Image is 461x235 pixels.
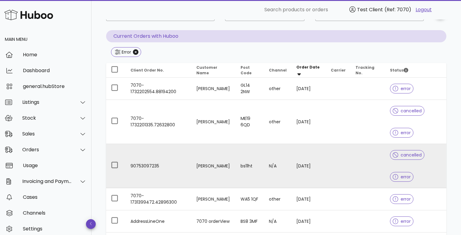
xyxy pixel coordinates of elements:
td: [DATE] [291,78,326,100]
td: N/A [264,210,291,233]
th: Customer Name [191,63,235,78]
th: Tracking No. [351,63,385,78]
span: Status [390,68,408,73]
div: Home [23,52,87,58]
div: Stock [22,115,72,121]
span: cancelled [393,109,422,113]
div: Listings [22,99,72,105]
td: other [264,78,291,100]
span: Post Code [241,65,252,75]
span: Channel [269,68,287,73]
p: Current Orders with Huboo [106,30,446,42]
td: 7070-1732202554.88194200 [126,78,191,100]
div: Sales [22,131,72,137]
td: [PERSON_NAME] [191,144,235,188]
a: Logout [416,6,432,13]
span: error [393,175,411,179]
td: bs11ht [236,144,264,188]
th: Channel [264,63,291,78]
td: [DATE] [291,144,326,188]
span: Client Order No. [130,68,164,73]
td: AddressLineOne [126,210,191,233]
div: Usage [23,163,87,168]
td: 7070-1731399472.42896300 [126,188,191,210]
span: (Ref: 7070) [384,6,411,13]
td: [PERSON_NAME] [191,100,235,144]
td: BS8 3MF [236,210,264,233]
span: Tracking No. [356,65,374,75]
div: Invoicing and Payments [22,178,72,184]
td: 90753097235 [126,144,191,188]
td: other [264,100,291,144]
td: 7070 orderView [191,210,235,233]
span: error [393,86,411,91]
span: Carrier [331,68,346,73]
td: [DATE] [291,188,326,210]
div: Dashboard [23,68,87,73]
th: Status [385,63,446,78]
div: Cases [23,194,87,200]
td: [PERSON_NAME] [191,188,235,210]
span: Test Client [357,6,383,13]
td: [PERSON_NAME] [191,78,235,100]
div: Error [120,49,131,55]
img: Huboo Logo [4,8,53,21]
td: WA5 1QF [236,188,264,210]
th: Carrier [326,63,351,78]
td: 7070-1732201335.72632800 [126,100,191,144]
td: [DATE] [291,210,326,233]
td: ME19 6QD [236,100,264,144]
td: other [264,188,291,210]
span: Customer Name [196,65,217,75]
td: N/A [264,144,291,188]
th: Post Code [236,63,264,78]
div: Channels [23,210,87,216]
span: error [393,219,411,223]
div: Orders [22,147,72,153]
span: cancelled [393,153,422,157]
span: error [393,131,411,135]
th: Order Date: Sorted descending. Activate to remove sorting. [291,63,326,78]
td: GL14 2NW [236,78,264,100]
div: Settings [23,226,87,232]
td: [DATE] [291,100,326,144]
span: error [393,197,411,201]
span: Order Date [296,65,320,70]
div: general.hubStore [23,83,87,89]
th: Client Order No. [126,63,191,78]
button: Close [133,49,138,55]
